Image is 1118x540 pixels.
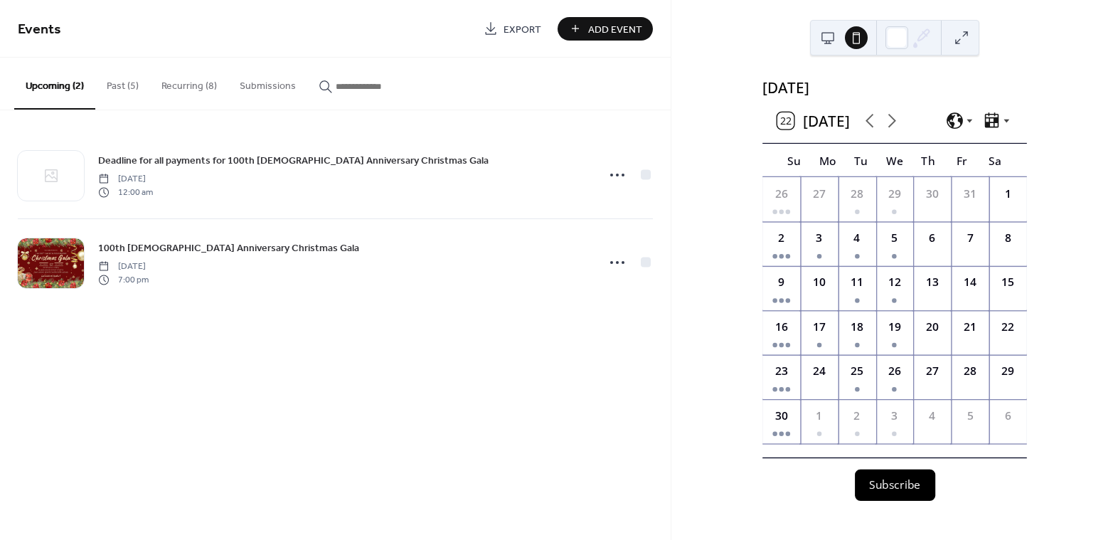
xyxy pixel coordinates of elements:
[98,173,153,186] span: [DATE]
[962,408,979,424] div: 5
[811,319,827,335] div: 17
[878,144,911,177] div: We
[762,76,1027,98] div: [DATE]
[98,273,149,286] span: 7:00 pm
[811,408,827,424] div: 1
[886,319,903,335] div: 19
[962,319,979,335] div: 21
[811,230,827,246] div: 3
[962,275,979,291] div: 14
[886,363,903,379] div: 26
[98,260,149,273] span: [DATE]
[924,275,940,291] div: 13
[98,152,489,169] a: Deadline for all payments for 100th [DEMOGRAPHIC_DATA] Anniversary Christmas Gala
[912,144,945,177] div: Th
[848,319,865,335] div: 18
[14,58,95,110] button: Upcoming (2)
[811,186,827,202] div: 27
[962,363,979,379] div: 28
[886,275,903,291] div: 12
[1000,275,1016,291] div: 15
[848,363,865,379] div: 25
[228,58,307,108] button: Submissions
[886,186,903,202] div: 29
[771,108,856,134] button: 22[DATE]
[924,363,940,379] div: 27
[962,230,979,246] div: 7
[98,240,359,256] a: 100th [DEMOGRAPHIC_DATA] Anniversary Christmas Gala
[1000,230,1016,246] div: 8
[844,144,878,177] div: Tu
[1000,408,1016,424] div: 6
[848,275,865,291] div: 11
[924,230,940,246] div: 6
[773,275,789,291] div: 9
[924,319,940,335] div: 20
[777,144,811,177] div: Su
[811,144,844,177] div: Mo
[1000,186,1016,202] div: 1
[98,186,153,198] span: 12:00 am
[855,470,935,501] button: Subscribe
[773,230,789,246] div: 2
[848,230,865,246] div: 4
[504,22,541,37] span: Export
[150,58,228,108] button: Recurring (8)
[886,230,903,246] div: 5
[811,363,827,379] div: 24
[979,144,1012,177] div: Sa
[98,154,489,169] span: Deadline for all payments for 100th [DEMOGRAPHIC_DATA] Anniversary Christmas Gala
[18,16,61,43] span: Events
[98,241,359,256] span: 100th [DEMOGRAPHIC_DATA] Anniversary Christmas Gala
[962,186,979,202] div: 31
[848,408,865,424] div: 2
[886,408,903,424] div: 3
[773,363,789,379] div: 23
[1000,319,1016,335] div: 22
[558,17,653,41] button: Add Event
[811,275,827,291] div: 10
[945,144,979,177] div: Fr
[924,186,940,202] div: 30
[473,17,552,41] a: Export
[95,58,150,108] button: Past (5)
[773,408,789,424] div: 30
[773,319,789,335] div: 16
[924,408,940,424] div: 4
[848,186,865,202] div: 28
[773,186,789,202] div: 26
[1000,363,1016,379] div: 29
[588,22,642,37] span: Add Event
